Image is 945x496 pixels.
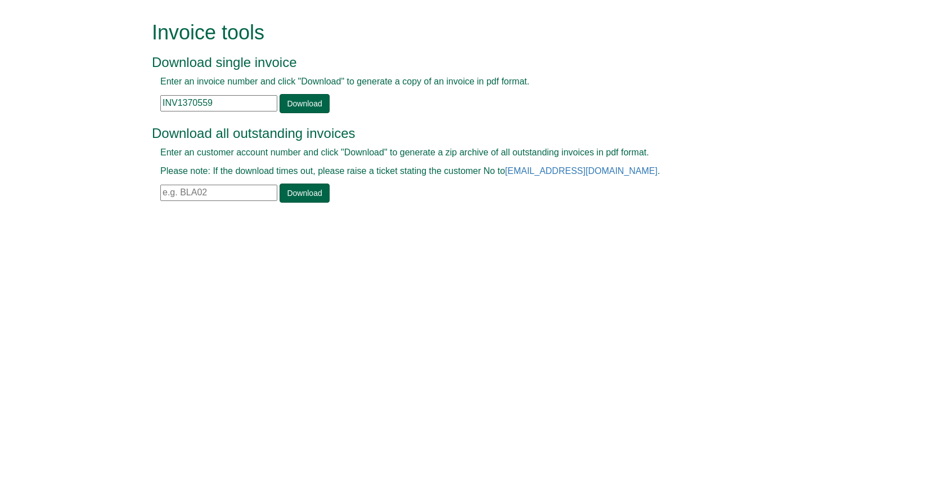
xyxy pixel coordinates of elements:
p: Enter an customer account number and click "Download" to generate a zip archive of all outstandin... [160,146,759,159]
p: Enter an invoice number and click "Download" to generate a copy of an invoice in pdf format. [160,75,759,88]
h3: Download single invoice [152,55,768,70]
a: Download [280,94,329,113]
a: Download [280,184,329,203]
h1: Invoice tools [152,21,768,44]
p: Please note: If the download times out, please raise a ticket stating the customer No to . [160,165,759,178]
input: e.g. INV1234 [160,95,277,111]
input: e.g. BLA02 [160,185,277,201]
h3: Download all outstanding invoices [152,126,768,141]
a: [EMAIL_ADDRESS][DOMAIN_NAME] [505,166,658,176]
